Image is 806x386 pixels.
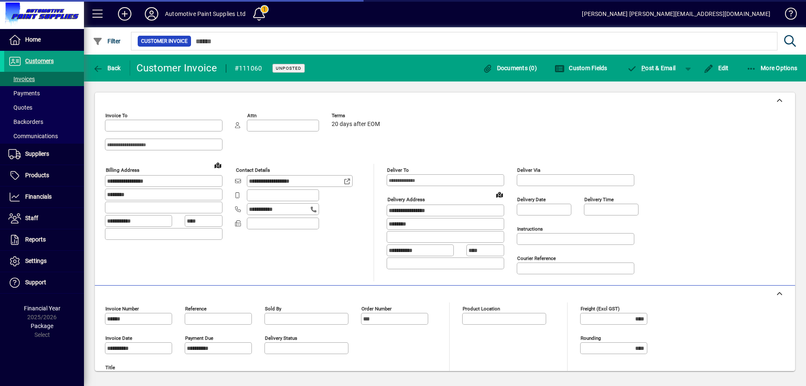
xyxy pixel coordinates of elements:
span: Payments [8,90,40,97]
a: Settings [4,251,84,272]
a: Products [4,165,84,186]
mat-label: Freight (excl GST) [581,306,620,312]
span: Communications [8,133,58,139]
span: Home [25,36,41,43]
mat-label: Delivery date [517,197,546,202]
span: Products [25,172,49,179]
mat-label: Title [105,365,115,370]
span: Customer Invoice [141,37,188,45]
button: More Options [744,60,800,76]
mat-label: Delivery time [584,197,614,202]
button: Documents (0) [480,60,539,76]
span: Package [31,323,53,329]
button: Custom Fields [552,60,610,76]
a: View on map [493,188,506,201]
mat-label: Deliver To [387,167,409,173]
a: Backorders [4,115,84,129]
mat-label: Invoice number [105,306,139,312]
a: Quotes [4,100,84,115]
span: Quotes [8,104,32,111]
button: Back [91,60,123,76]
a: Knowledge Base [779,2,796,29]
mat-label: Rounding [581,335,601,341]
span: Suppliers [25,150,49,157]
span: Invoices [8,76,35,82]
mat-label: Order number [361,306,392,312]
span: Support [25,279,46,286]
div: Automotive Paint Supplies Ltd [165,7,246,21]
app-page-header-button: Back [84,60,130,76]
a: Home [4,29,84,50]
div: [PERSON_NAME] [PERSON_NAME][EMAIL_ADDRESS][DOMAIN_NAME] [582,7,770,21]
mat-label: Invoice To [105,113,128,118]
span: More Options [746,65,798,71]
span: Documents (0) [482,65,537,71]
span: 20 days after EOM [332,121,380,128]
mat-label: Deliver via [517,167,540,173]
mat-label: Attn [247,113,256,118]
mat-label: Product location [463,306,500,312]
mat-label: Payment due [185,335,213,341]
a: Communications [4,129,84,143]
button: Filter [91,34,123,49]
span: P [641,65,645,71]
button: Edit [701,60,731,76]
mat-label: Sold by [265,306,281,312]
a: Staff [4,208,84,229]
button: Profile [138,6,165,21]
span: Edit [704,65,729,71]
span: Custom Fields [555,65,607,71]
a: View on map [211,158,225,172]
a: Support [4,272,84,293]
span: Settings [25,257,47,264]
mat-label: Courier Reference [517,255,556,261]
span: Customers [25,58,54,64]
span: Backorders [8,118,43,125]
span: Financial Year [24,305,60,312]
mat-label: Invoice date [105,335,132,341]
a: Payments [4,86,84,100]
mat-label: Reference [185,306,207,312]
span: Back [93,65,121,71]
span: Financials [25,193,52,200]
a: Suppliers [4,144,84,165]
a: Reports [4,229,84,250]
a: Financials [4,186,84,207]
span: Reports [25,236,46,243]
span: ost & Email [627,65,676,71]
span: Unposted [276,66,301,71]
button: Post & Email [623,60,680,76]
a: Invoices [4,72,84,86]
span: Staff [25,215,38,221]
mat-label: Instructions [517,226,543,232]
div: Customer Invoice [136,61,217,75]
mat-label: Delivery status [265,335,297,341]
span: Terms [332,113,382,118]
div: #111060 [235,62,262,75]
span: Filter [93,38,121,45]
button: Add [111,6,138,21]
